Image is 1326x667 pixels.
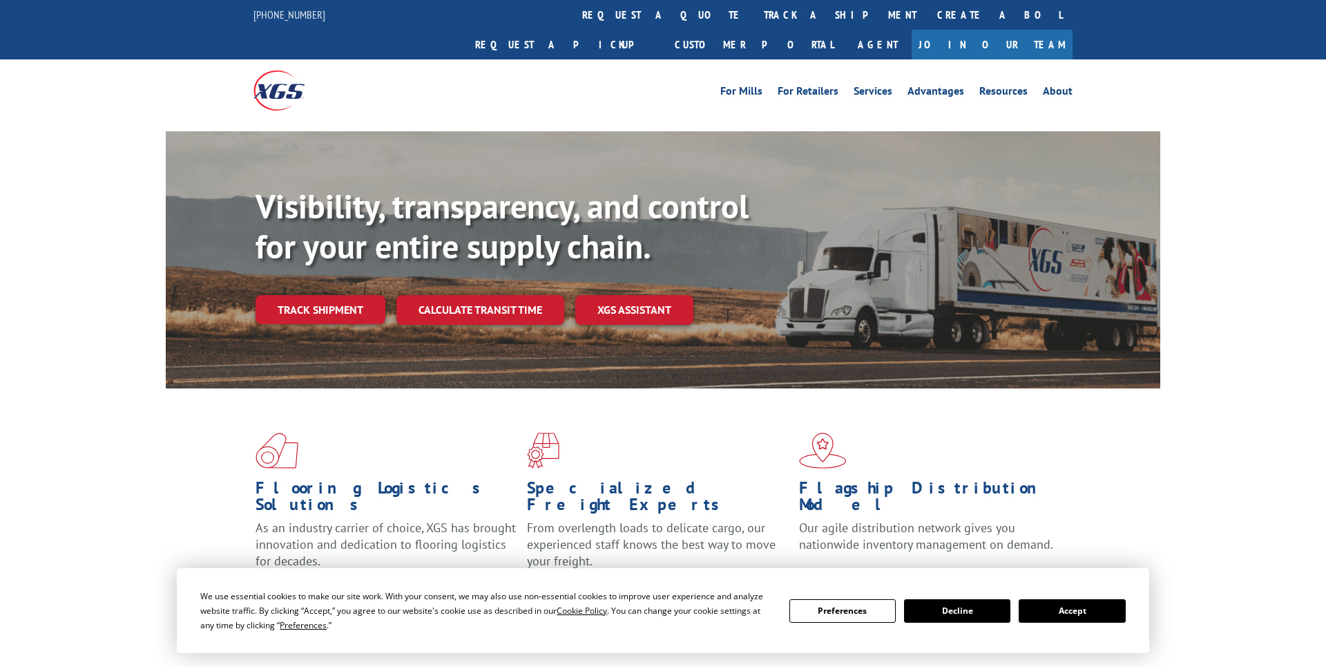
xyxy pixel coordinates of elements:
[720,86,762,101] a: For Mills
[527,520,788,581] p: From overlength loads to delicate cargo, our experienced staff knows the best way to move your fr...
[799,480,1060,520] h1: Flagship Distribution Model
[256,480,517,520] h1: Flooring Logistics Solutions
[1043,86,1073,101] a: About
[256,520,516,569] span: As an industry carrier of choice, XGS has brought innovation and dedication to flooring logistics...
[854,86,892,101] a: Services
[177,568,1149,653] div: Cookie Consent Prompt
[527,480,788,520] h1: Specialized Freight Experts
[256,433,298,469] img: xgs-icon-total-supply-chain-intelligence-red
[575,295,693,325] a: XGS ASSISTANT
[799,433,847,469] img: xgs-icon-flagship-distribution-model-red
[789,599,896,623] button: Preferences
[200,589,772,632] div: We use essential cookies to make our site work. With your consent, we may also use non-essential ...
[1019,599,1125,623] button: Accept
[280,619,327,631] span: Preferences
[256,185,749,267] b: Visibility, transparency, and control for your entire supply chain.
[778,86,838,101] a: For Retailers
[907,86,964,101] a: Advantages
[904,599,1010,623] button: Decline
[465,30,664,59] a: Request a pickup
[256,295,385,324] a: Track shipment
[844,30,912,59] a: Agent
[664,30,844,59] a: Customer Portal
[979,86,1028,101] a: Resources
[557,605,607,617] span: Cookie Policy
[253,8,325,21] a: [PHONE_NUMBER]
[799,565,971,581] a: Learn More >
[799,520,1053,552] span: Our agile distribution network gives you nationwide inventory management on demand.
[396,295,564,325] a: Calculate transit time
[912,30,1073,59] a: Join Our Team
[527,433,559,469] img: xgs-icon-focused-on-flooring-red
